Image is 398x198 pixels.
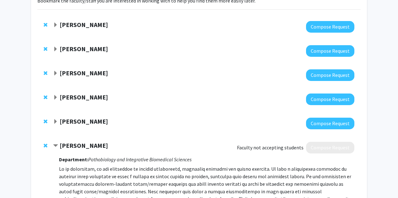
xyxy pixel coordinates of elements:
[44,46,47,51] span: Remove Peter Cornish from bookmarks
[53,143,58,148] span: Contract Elizabeth Bryda Bookmark
[44,22,47,27] span: Remove Yujiang Fang from bookmarks
[60,69,108,77] strong: [PERSON_NAME]
[306,69,354,81] button: Compose Request to Nicholas Gaspelin
[59,156,88,163] strong: Department:
[53,95,58,100] span: Expand Jordan Booker Bookmark
[53,71,58,76] span: Expand Nicholas Gaspelin Bookmark
[5,170,27,193] iframe: Chat
[237,144,304,151] span: Faculty not accepting students
[306,45,354,57] button: Compose Request to Peter Cornish
[60,93,108,101] strong: [PERSON_NAME]
[44,95,47,100] span: Remove Jordan Booker from bookmarks
[44,71,47,76] span: Remove Nicholas Gaspelin from bookmarks
[60,142,108,149] strong: [PERSON_NAME]
[44,143,47,148] span: Remove Elizabeth Bryda from bookmarks
[60,45,108,53] strong: [PERSON_NAME]
[306,94,354,105] button: Compose Request to Jordan Booker
[306,142,354,153] button: Compose Request to Elizabeth Bryda
[306,118,354,129] button: Compose Request to Denis McCarthy
[306,21,354,33] button: Compose Request to Yujiang Fang
[60,21,108,29] strong: [PERSON_NAME]
[53,47,58,52] span: Expand Peter Cornish Bookmark
[60,117,108,125] strong: [PERSON_NAME]
[53,23,58,28] span: Expand Yujiang Fang Bookmark
[44,119,47,124] span: Remove Denis McCarthy from bookmarks
[88,156,191,163] i: Pathobiology and Integrative Biomedical Sciences
[53,119,58,124] span: Expand Denis McCarthy Bookmark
